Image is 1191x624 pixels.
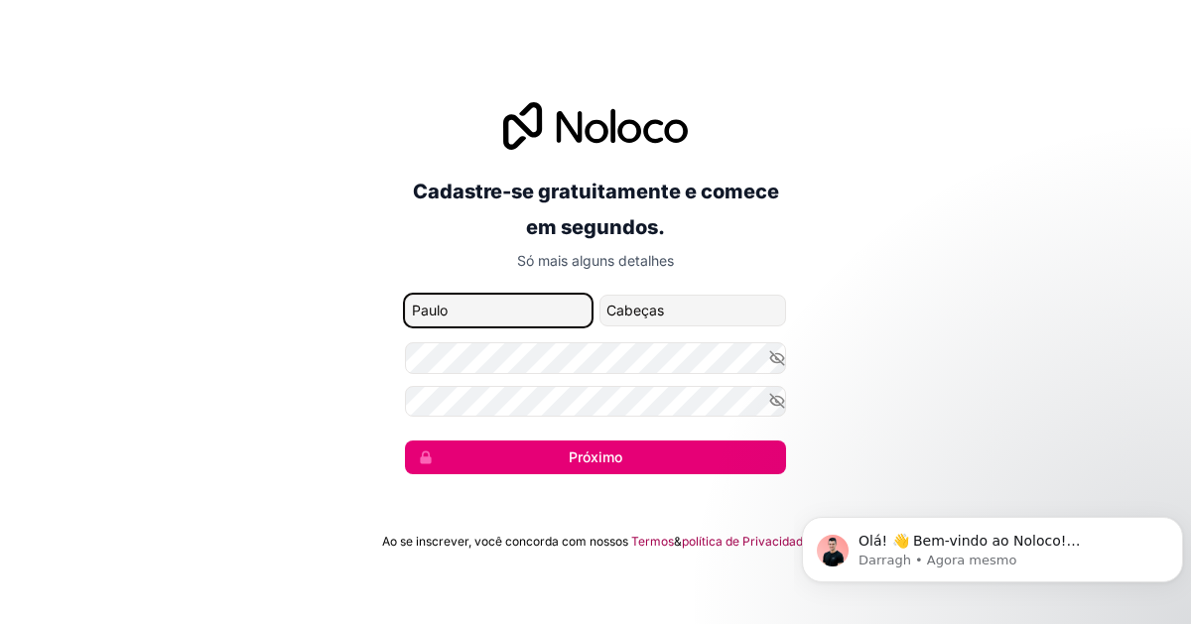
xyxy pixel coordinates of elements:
font: Ao se inscrever, você concorda com nossos [382,534,628,549]
a: Termos [631,534,674,550]
font: Só mais alguns detalhes [517,252,674,269]
iframe: Mensagem de notificação do intercomunicador [794,475,1191,614]
font: & [674,534,682,549]
input: Senha [405,342,786,374]
button: Próximo [405,440,786,474]
input: nome dado [405,295,592,326]
font: Termos [631,534,674,549]
a: política de Privacidade [682,534,810,550]
font: Cadastre-se gratuitamente e comece em segundos. [413,180,779,239]
font: política de Privacidade [682,534,810,549]
input: Confirme sua senha [405,386,786,418]
input: nome de família [599,295,786,326]
font: Próximo [569,448,622,465]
